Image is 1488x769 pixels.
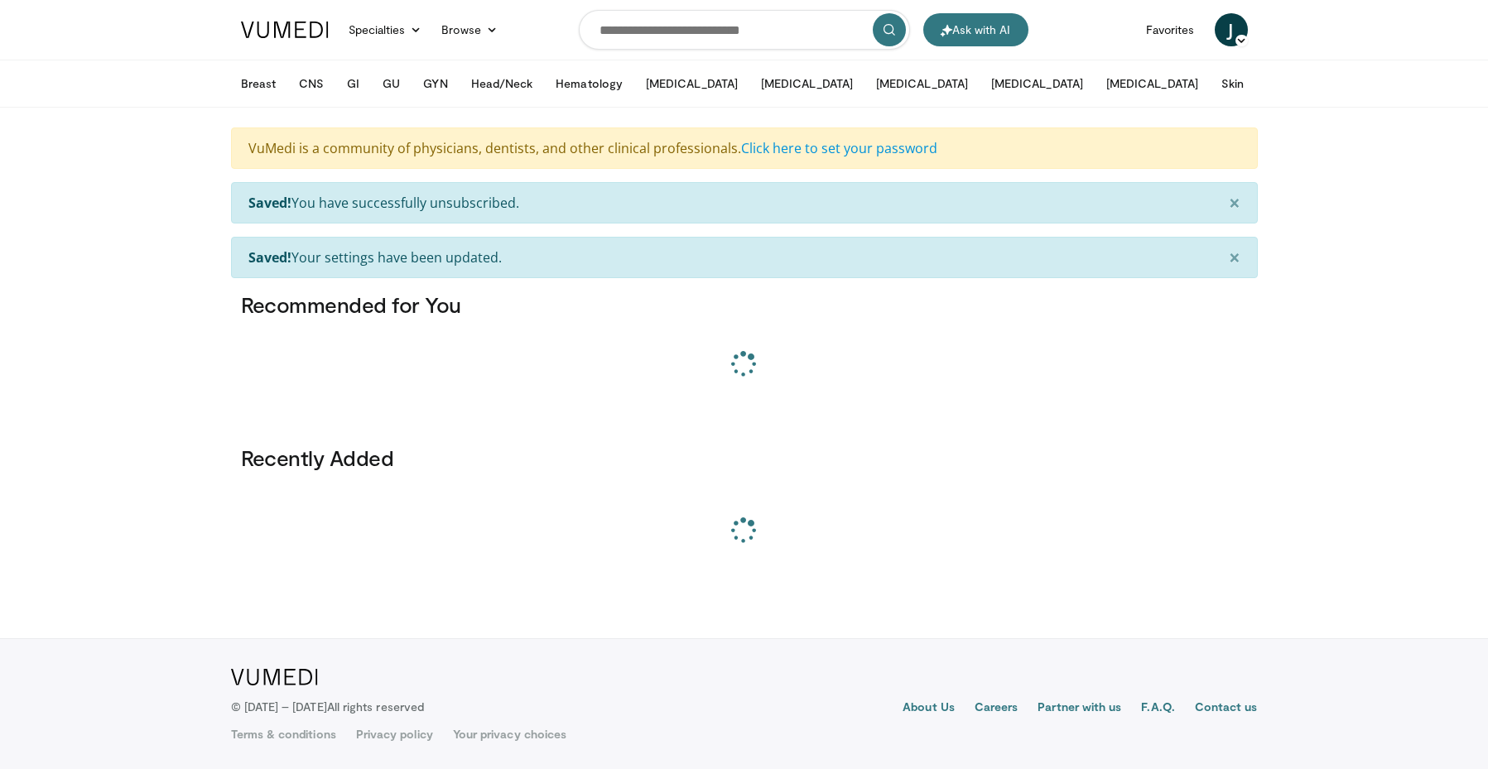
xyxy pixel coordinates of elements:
[241,291,1248,318] h3: Recommended for You
[1211,67,1254,100] button: Skin
[327,699,424,714] span: All rights reserved
[579,10,910,50] input: Search topics, interventions
[903,699,955,719] a: About Us
[241,445,1248,471] h3: Recently Added
[453,726,566,743] a: Your privacy choices
[1212,238,1257,277] button: ×
[1215,13,1248,46] a: J
[231,699,425,715] p: © [DATE] – [DATE]
[981,67,1093,100] button: [MEDICAL_DATA]
[866,67,978,100] button: [MEDICAL_DATA]
[231,237,1258,278] div: Your settings have been updated.
[1136,13,1205,46] a: Favorites
[413,67,457,100] button: GYN
[1038,699,1121,719] a: Partner with us
[975,699,1018,719] a: Careers
[241,22,329,38] img: VuMedi Logo
[248,194,291,212] strong: Saved!
[231,182,1258,223] div: You have successfully unsubscribed.
[636,67,748,100] button: [MEDICAL_DATA]
[751,67,863,100] button: [MEDICAL_DATA]
[231,127,1258,169] div: VuMedi is a community of physicians, dentists, and other clinical professionals.
[231,669,318,685] img: VuMedi Logo
[431,13,508,46] a: Browse
[1212,183,1257,223] button: ×
[1195,699,1258,719] a: Contact us
[1096,67,1208,100] button: [MEDICAL_DATA]
[337,67,369,100] button: GI
[1141,699,1174,719] a: F.A.Q.
[923,13,1028,46] button: Ask with AI
[339,13,432,46] a: Specialties
[231,67,286,100] button: Breast
[231,726,336,743] a: Terms & conditions
[373,67,410,100] button: GU
[461,67,543,100] button: Head/Neck
[248,248,291,267] strong: Saved!
[289,67,334,100] button: CNS
[356,726,433,743] a: Privacy policy
[546,67,633,100] button: Hematology
[741,139,937,157] a: Click here to set your password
